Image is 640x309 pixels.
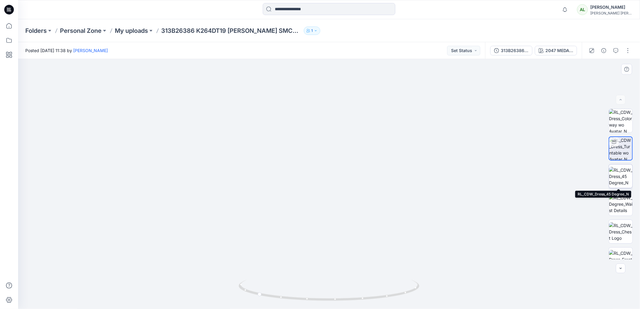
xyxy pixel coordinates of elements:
a: [PERSON_NAME] [73,48,108,53]
img: RL_CDW_Dress_45 Degree_N [609,167,632,186]
div: 313B26386 K264DT19 [PERSON_NAME] SMCKD DRESS [501,47,529,54]
span: Posted [DATE] 11:38 by [25,47,108,54]
p: 313B26386 K264DT19 [PERSON_NAME] SMCKD DRESS [161,27,301,35]
a: Folders [25,27,47,35]
div: 2047 MEDALLION - 001 [545,47,573,54]
img: RL_CDW_Dress_Turntable wo Avatar_N [609,137,632,160]
button: 313B26386 K264DT19 [PERSON_NAME] SMCKD DRESS [490,46,532,55]
img: RL_CDW_Degree_Waist Details [609,195,632,214]
img: RL_CDW_Dress_Colorway wo Avatar_N [609,109,632,133]
button: 2047 MEDALLION - 001 [535,46,577,55]
div: AL [577,4,588,15]
div: [PERSON_NAME] [590,4,632,11]
img: RL_CDW_Dress_Chest Logo [609,222,632,241]
a: My uploads [115,27,148,35]
p: 1 [311,27,313,34]
img: RL_CDW_Dress_Front_N [609,250,632,269]
a: Personal Zone [60,27,102,35]
button: 1 [304,27,320,35]
div: [PERSON_NAME] [PERSON_NAME] [590,11,632,15]
button: Details [599,46,609,55]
